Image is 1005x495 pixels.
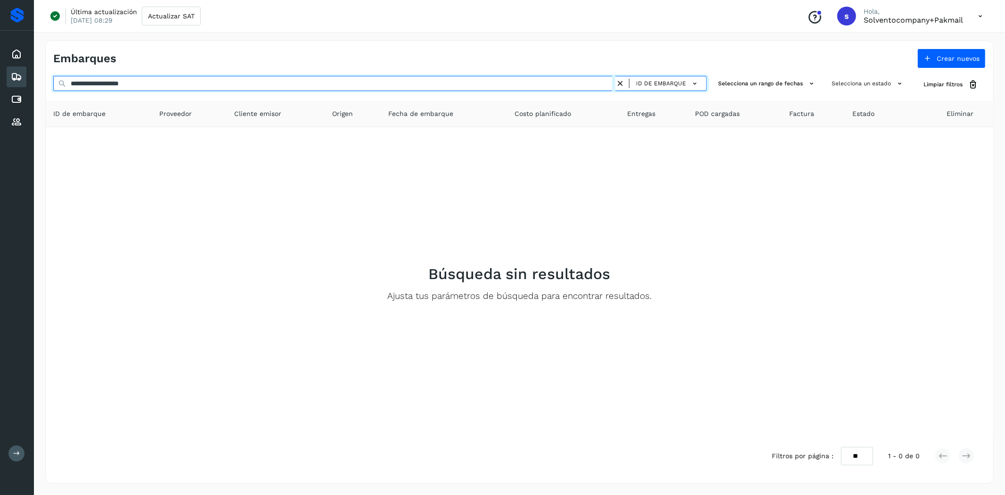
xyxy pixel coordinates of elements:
span: Origen [332,109,353,119]
span: Filtros por página : [772,451,833,461]
div: Cuentas por pagar [7,89,26,110]
h2: Búsqueda sin resultados [429,265,611,283]
span: Crear nuevos [937,55,980,62]
button: Selecciona un estado [828,76,908,91]
h4: Embarques [53,52,116,66]
span: 1 - 0 de 0 [888,451,920,461]
button: Actualizar SAT [142,7,201,25]
div: Embarques [7,66,26,87]
span: ID de embarque [53,109,106,119]
span: Proveedor [159,109,192,119]
span: Limpiar filtros [923,80,963,89]
span: Factura [789,109,814,119]
p: Última actualización [71,8,137,16]
button: Limpiar filtros [916,76,986,93]
button: Crear nuevos [917,49,986,68]
button: Selecciona un rango de fechas [714,76,820,91]
span: Estado [852,109,874,119]
span: Eliminar [947,109,973,119]
div: Proveedores [7,112,26,132]
p: [DATE] 08:29 [71,16,113,25]
span: Costo planificado [515,109,571,119]
span: POD cargadas [695,109,740,119]
span: Entregas [627,109,655,119]
span: Fecha de embarque [388,109,453,119]
p: Hola, [864,8,963,16]
div: Inicio [7,44,26,65]
button: ID de embarque [633,77,703,91]
p: Ajusta tus parámetros de búsqueda para encontrar resultados. [387,291,652,302]
span: Actualizar SAT [148,13,195,19]
p: solventocompany+pakmail [864,16,963,25]
span: ID de embarque [636,79,686,88]
span: Cliente emisor [234,109,281,119]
